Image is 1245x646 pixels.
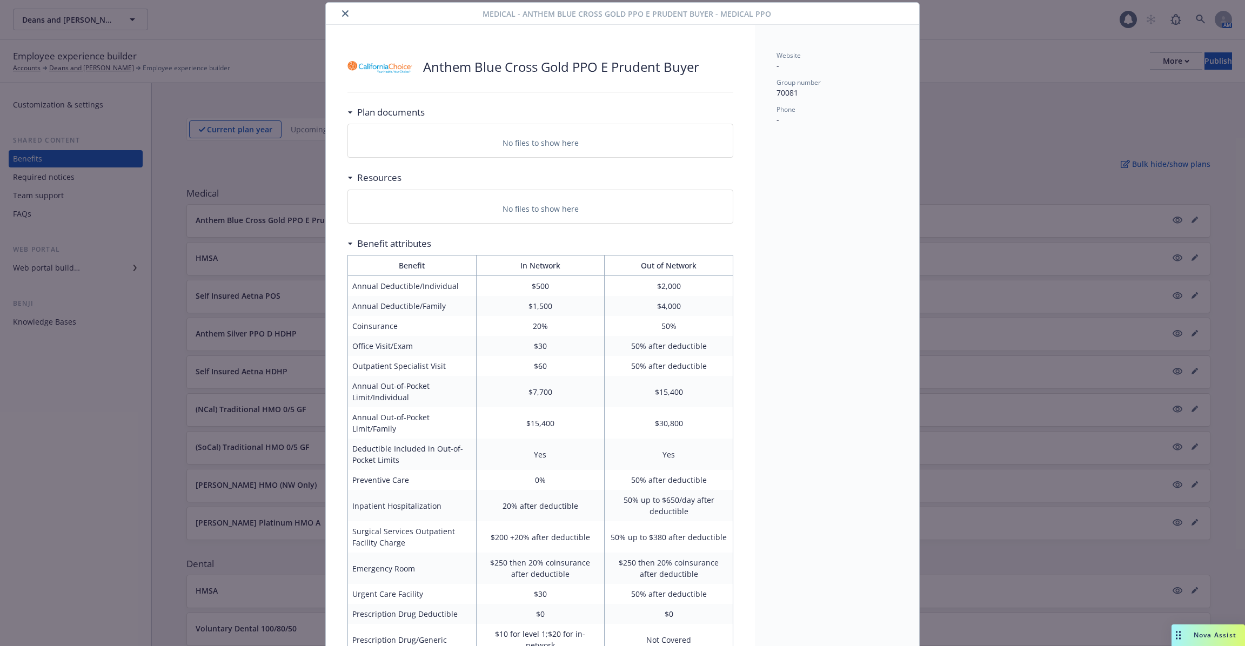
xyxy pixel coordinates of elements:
[605,336,733,356] td: 50% after deductible
[1172,624,1245,646] button: Nova Assist
[777,87,898,98] p: 70081
[605,296,733,316] td: $4,000
[503,203,579,214] p: No files to show here
[476,276,605,297] td: $500
[348,470,477,490] td: Preventive Care
[339,7,352,20] button: close
[476,490,605,521] td: 20% after deductible
[357,237,431,251] h3: Benefit attributes
[1194,630,1236,640] span: Nova Assist
[348,521,477,553] td: Surgical Services Outpatient Facility Charge
[476,356,605,376] td: $60
[347,105,425,119] div: Plan documents
[348,553,477,584] td: Emergency Room
[348,604,477,624] td: Prescription Drug Deductible
[476,296,605,316] td: $1,500
[476,470,605,490] td: 0%
[476,604,605,624] td: $0
[605,407,733,439] td: $30,800
[605,604,733,624] td: $0
[605,470,733,490] td: 50% after deductible
[357,171,401,185] h3: Resources
[777,105,795,114] span: Phone
[605,255,733,276] th: Out of Network
[777,51,801,60] span: Website
[605,521,733,553] td: 50% up to $380 after deductible
[347,51,412,83] img: California Choice
[348,439,477,470] td: Deductible Included in Out-of-Pocket Limits
[348,336,477,356] td: Office Visit/Exam
[348,376,477,407] td: Annual Out-of-Pocket Limit/Individual
[605,276,733,297] td: $2,000
[348,296,477,316] td: Annual Deductible/Family
[348,255,477,276] th: Benefit
[777,78,821,87] span: Group number
[605,553,733,584] td: $250 then 20% coinsurance after deductible
[357,105,425,119] h3: Plan documents
[347,171,401,185] div: Resources
[348,407,477,439] td: Annual Out-of-Pocket Limit/Family
[777,114,898,125] p: -
[348,356,477,376] td: Outpatient Specialist Visit
[348,276,477,297] td: Annual Deductible/Individual
[476,255,605,276] th: In Network
[348,490,477,521] td: Inpatient Hospitalization
[476,407,605,439] td: $15,400
[476,316,605,336] td: 20%
[348,584,477,604] td: Urgent Care Facility
[476,553,605,584] td: $250 then 20% coinsurance after deductible
[605,316,733,336] td: 50%
[605,584,733,604] td: 50% after deductible
[1172,624,1185,646] div: Drag to move
[605,376,733,407] td: $15,400
[605,490,733,521] td: 50% up to $650/day after deductible
[777,60,898,71] p: -
[605,439,733,470] td: Yes
[476,584,605,604] td: $30
[347,237,431,251] div: Benefit attributes
[483,8,771,19] span: Medical - Anthem Blue Cross Gold PPO E Prudent Buyer - Medical PPO
[423,58,699,76] p: Anthem Blue Cross Gold PPO E Prudent Buyer
[476,336,605,356] td: $30
[476,439,605,470] td: Yes
[503,137,579,149] p: No files to show here
[476,521,605,553] td: $200 +20% after deductible
[605,356,733,376] td: 50% after deductible
[476,376,605,407] td: $7,700
[348,316,477,336] td: Coinsurance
